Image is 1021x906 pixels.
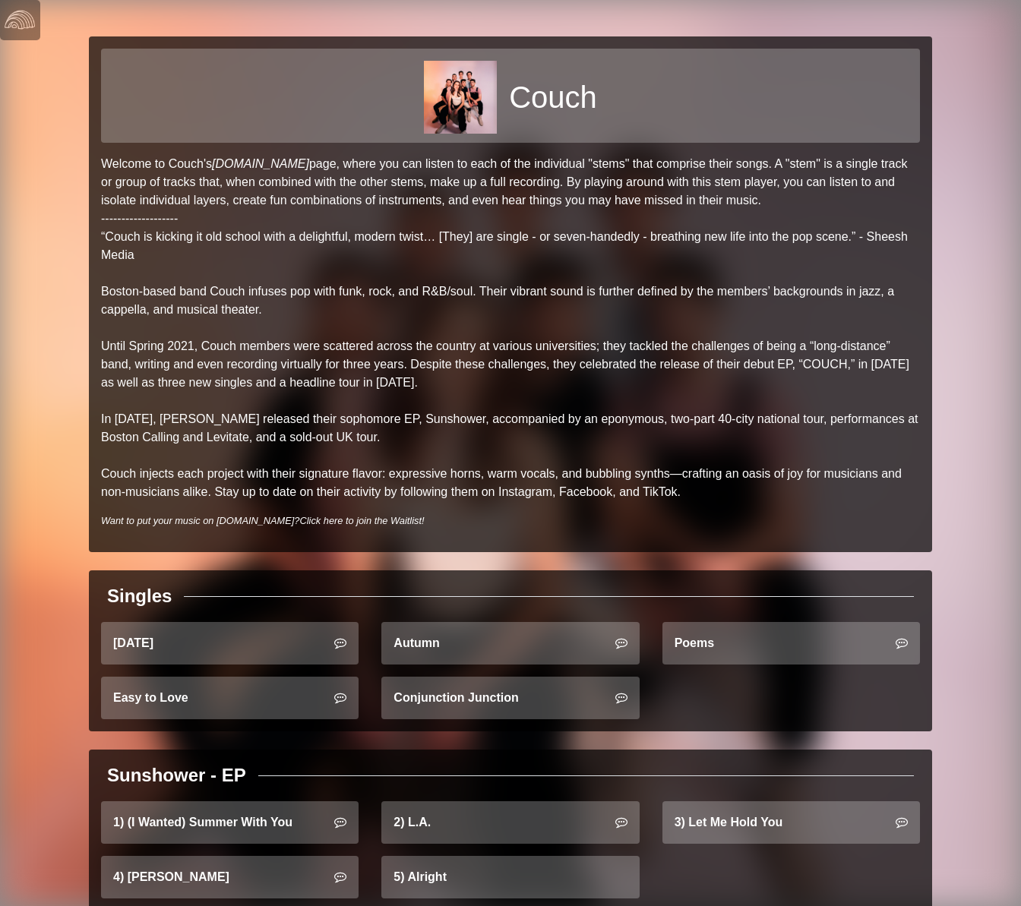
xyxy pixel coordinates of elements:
a: Autumn [381,622,639,665]
i: Want to put your music on [DOMAIN_NAME]? [101,515,425,526]
a: [DATE] [101,622,359,665]
a: Conjunction Junction [381,677,639,719]
img: logo-white-4c48a5e4bebecaebe01ca5a9d34031cfd3d4ef9ae749242e8c4bf12ef99f53e8.png [5,5,35,35]
a: 3) Let Me Hold You [662,801,920,844]
h1: Couch [509,79,597,115]
a: 1) (I Wanted) Summer With You [101,801,359,844]
a: [DOMAIN_NAME] [212,157,309,170]
a: 4) [PERSON_NAME] [101,856,359,898]
p: Welcome to Couch's page, where you can listen to each of the individual "stems" that comprise the... [101,155,920,501]
a: 2) L.A. [381,801,639,844]
a: Click here to join the Waitlist! [299,515,424,526]
a: 5) Alright [381,856,639,898]
div: Singles [107,582,172,610]
a: Poems [662,622,920,665]
img: 0b9ba5677a9dcdb81f0e6bf23345a38f5e1a363bb4420db7fe2df4c5b995abe8.jpg [424,61,497,134]
a: Easy to Love [101,677,359,719]
div: Sunshower - EP [107,762,246,789]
